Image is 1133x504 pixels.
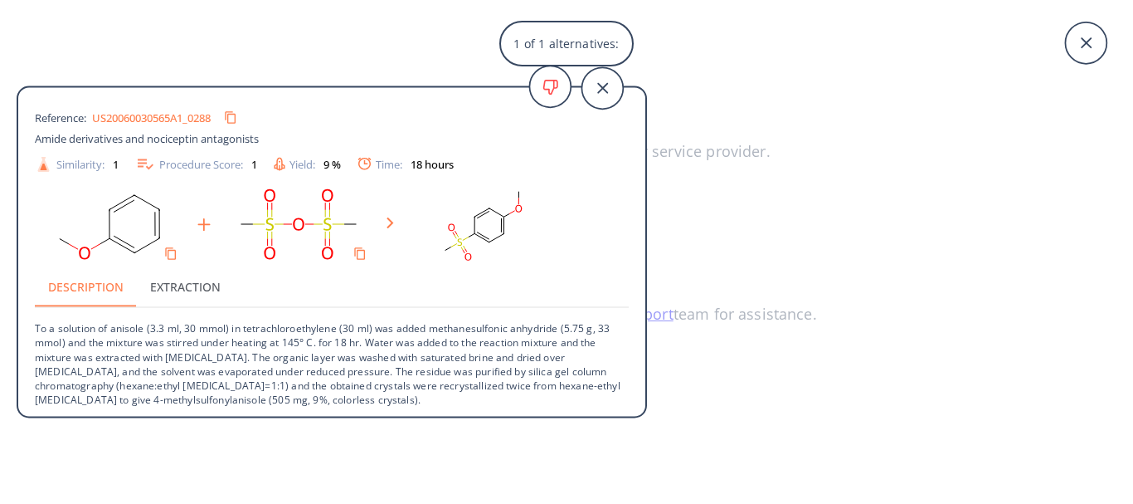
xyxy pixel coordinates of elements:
span: Amide derivatives and nociceptin antagonists [35,131,259,146]
button: Copy to clipboard [217,105,244,131]
div: Time: [357,158,454,171]
div: 1 [251,159,257,169]
button: Copy to clipboard [347,241,373,267]
div: Procedure Score: [135,154,257,174]
a: US20060030565A1_0288 [92,112,211,123]
button: Copy to clipboard [158,241,184,267]
span: Reference: [35,110,92,125]
svg: COc1ccccc1 [35,183,184,267]
div: 1 [113,159,119,169]
p: To a solution of anisole (3.3 ml, 30 mmol) in tetrachloroethylene (30 ml) was added methanesulfon... [35,308,629,407]
button: Extraction [137,267,234,307]
svg: CS(=O)(=O)OS(C)(=O)=O [224,183,373,267]
div: procedure tabs [35,267,629,307]
button: Description [35,267,137,307]
div: 9 % [323,159,341,169]
svg: COc1ccc(S(C)(=O)=O)cc1 [407,183,557,267]
div: 18 hours [411,159,454,169]
div: Similarity: [35,155,119,173]
div: Yield: [274,157,341,171]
